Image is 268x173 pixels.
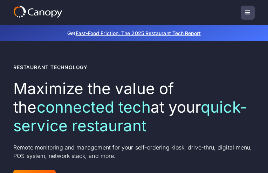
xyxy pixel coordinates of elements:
[13,79,255,135] h1: Maximize the value of the at your
[13,64,88,71] div: Restaurant Technology
[37,98,151,117] em: connected tech
[13,143,255,160] p: Remote monitoring and management for your self-ordering kiosk, drive-thru, digital menu, POS syst...
[13,98,247,135] em: quick-service restaurant
[241,6,255,20] div: menu
[13,29,255,37] p: Get
[76,30,201,36] a: Fast-Food Friction: The 2025 Restaurant Tech Report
